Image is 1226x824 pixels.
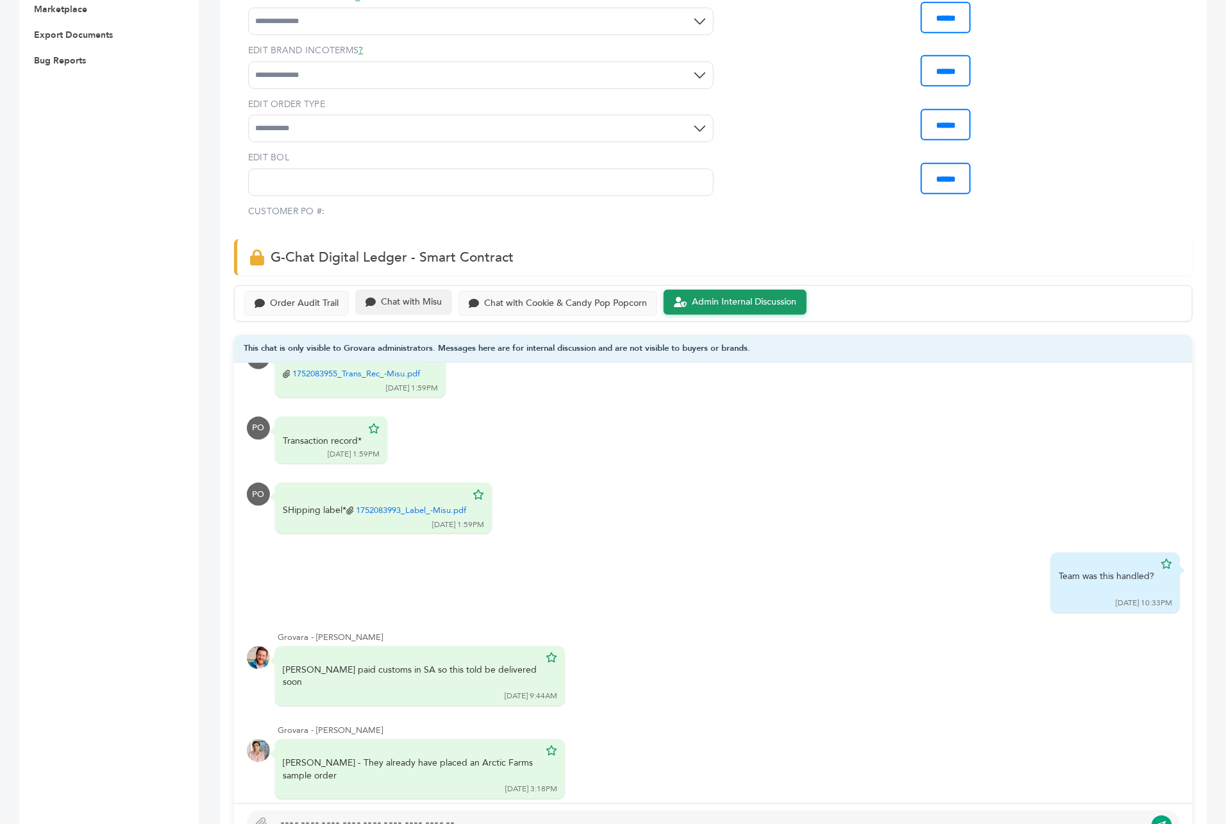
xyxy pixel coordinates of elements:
[247,417,270,440] div: PO
[386,383,438,394] div: [DATE] 1:59PM
[484,298,647,309] div: Chat with Cookie & Candy Pop Popcorn
[692,297,796,308] div: Admin Internal Discussion
[358,44,363,56] a: ?
[381,297,442,308] div: Chat with Misu
[292,368,420,380] a: 1752083955_Trans_Rec_-Misu.pdf
[283,664,539,689] div: [PERSON_NAME] paid customs in SA so this told be delivered soon
[271,248,514,267] span: G-Chat Digital Ledger - Smart Contract
[270,298,339,309] div: Order Audit Trail
[248,151,714,164] label: EDIT BOL
[248,44,714,57] label: EDIT BRAND INCOTERMS
[34,55,86,67] a: Bug Reports
[283,757,539,782] div: [PERSON_NAME] - They already have placed an Arctic Farms sample order
[34,3,87,15] a: Marketplace
[432,519,484,530] div: [DATE] 1:59PM
[328,449,380,460] div: [DATE] 1:59PM
[283,435,362,448] div: Transaction record*
[278,632,1180,644] div: Grovara - [PERSON_NAME]
[278,725,1180,737] div: Grovara - [PERSON_NAME]
[34,29,113,41] a: Export Documents
[234,335,1193,364] div: This chat is only visible to Grovara administrators. Messages here are for internal discussion an...
[1059,571,1154,596] div: Team was this handled?
[283,501,466,517] div: SHipping label*
[248,205,325,218] label: CUSTOMER PO #:
[505,691,557,702] div: [DATE] 9:44AM
[247,483,270,506] div: PO
[505,784,557,795] div: [DATE] 3:18PM
[356,505,466,516] a: 1752083993_Label_-Misu.pdf
[1116,598,1172,609] div: [DATE] 10:33PM
[248,98,714,111] label: EDIT ORDER TYPE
